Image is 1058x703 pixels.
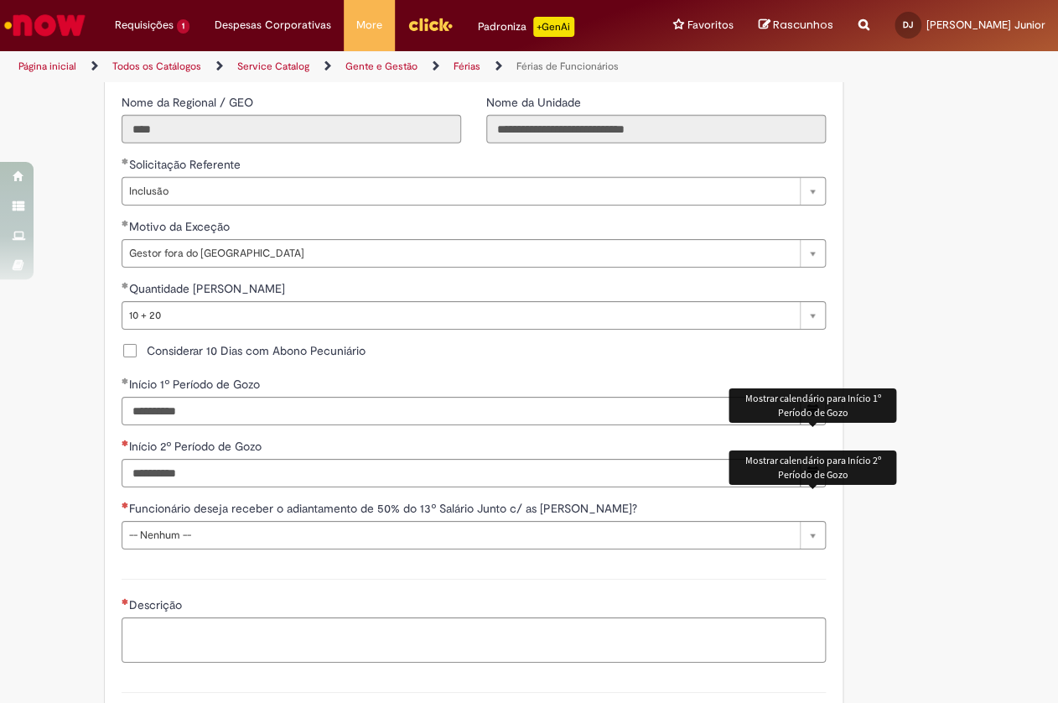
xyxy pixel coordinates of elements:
span: More [356,17,382,34]
ul: Trilhas de página [13,51,692,82]
span: Motivo da Exceção [129,219,233,234]
span: -- Nenhum -- [129,522,791,549]
span: Necessários [122,440,129,446]
a: Rascunhos [759,18,833,34]
span: Quantidade [PERSON_NAME] [129,281,288,296]
span: Inclusão [129,178,791,205]
span: [PERSON_NAME] Junior [926,18,1045,32]
p: +GenAi [533,17,574,37]
span: Considerar 10 Dias com Abono Pecuniário [147,342,366,359]
a: Todos os Catálogos [112,60,201,73]
span: Solicitação Referente [129,157,244,172]
span: Somente leitura - Nome da Regional / GEO [122,95,257,110]
span: Início 2º Período de Gozo [129,439,265,454]
img: ServiceNow [2,8,88,42]
a: Férias de Funcionários [516,60,619,73]
a: Férias [454,60,480,73]
input: Início 1º Período de Gozo 03 November 2025 Monday [122,397,801,425]
span: Obrigatório Preenchido [122,378,129,384]
span: Gestor fora do [GEOGRAPHIC_DATA] [129,240,791,267]
span: Funcionário deseja receber o adiantamento de 50% do 13º Salário Junto c/ as [PERSON_NAME]? [129,501,641,516]
span: DJ [903,19,913,30]
span: Somente leitura - Nome da Unidade [486,95,584,110]
img: click_logo_yellow_360x200.png [407,12,453,37]
a: Página inicial [18,60,76,73]
span: Requisições [115,17,174,34]
span: Obrigatório Preenchido [122,282,129,289]
span: 1 [177,19,189,34]
span: Obrigatório Preenchido [122,158,129,164]
span: Descrição [129,597,185,612]
a: Service Catalog [237,60,309,73]
span: Necessários [122,502,129,508]
span: Início 1º Período de Gozo [129,377,263,392]
a: Gente e Gestão [345,60,417,73]
input: Nome da Regional / GEO [122,115,461,143]
div: Mostrar calendário para Início 2º Período de Gozo [729,450,896,484]
input: Nome da Unidade [486,115,826,143]
span: 10 + 20 [129,302,791,329]
span: Obrigatório Preenchido [122,220,129,227]
span: Despesas Corporativas [215,17,331,34]
input: Início 2º Período de Gozo [122,459,801,487]
div: Padroniza [478,17,574,37]
span: Favoritos [687,17,734,34]
div: Mostrar calendário para Início 1º Período de Gozo [729,388,896,422]
textarea: Descrição [122,617,826,663]
span: Rascunhos [773,17,833,33]
span: Necessários [122,598,129,605]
